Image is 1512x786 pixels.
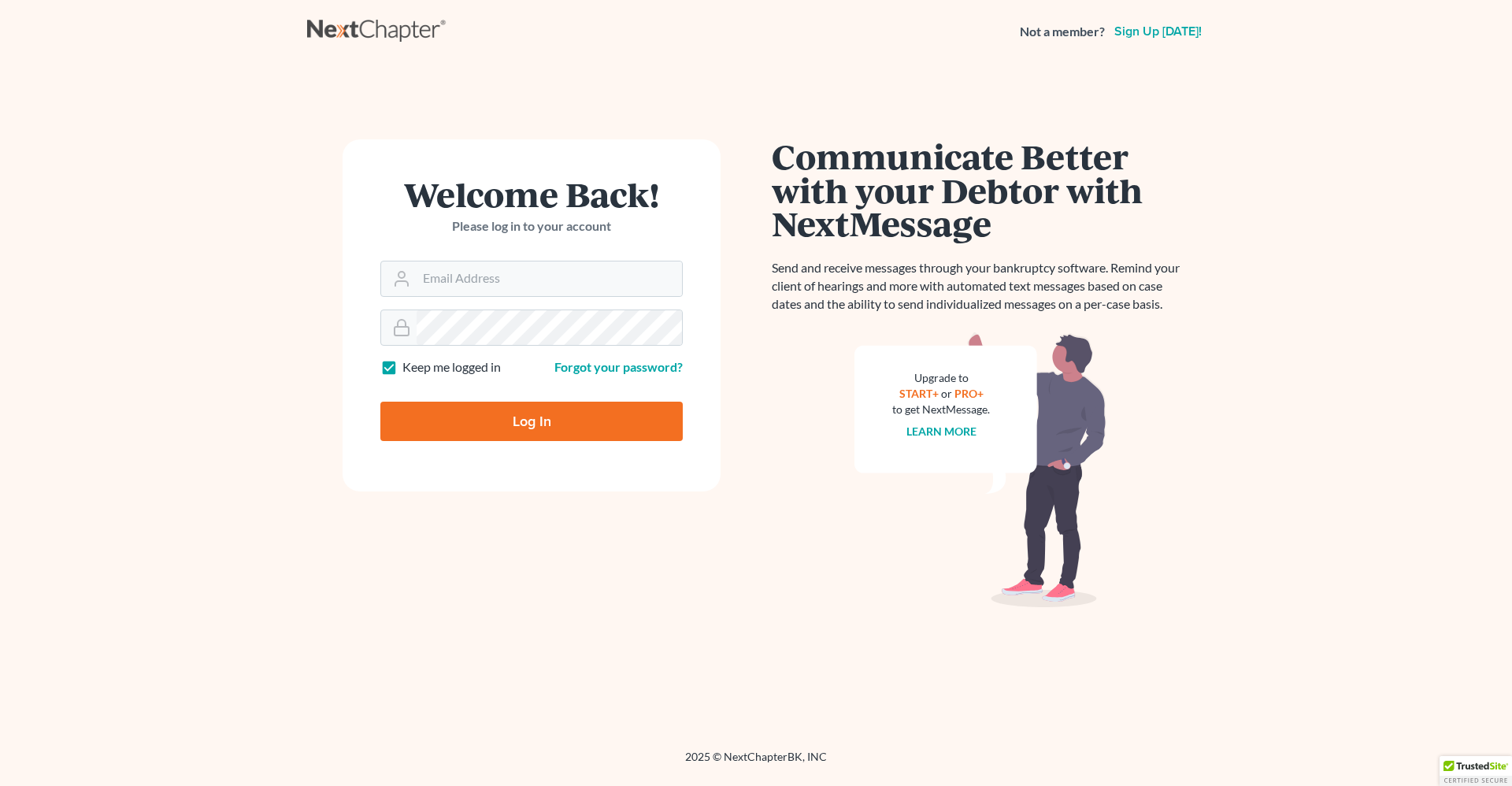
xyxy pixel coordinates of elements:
[554,359,683,374] a: Forgot your password?
[941,387,952,400] span: or
[892,370,990,386] div: Upgrade to
[772,259,1189,313] p: Send and receive messages through your bankruptcy software. Remind your client of hearings and mo...
[380,177,683,211] h1: Welcome Back!
[380,402,683,441] input: Log In
[906,425,976,438] a: Learn more
[307,749,1205,777] div: 2025 © NextChapterBK, INC
[380,217,683,235] p: Please log in to your account
[954,387,984,400] a: PRO+
[854,332,1106,608] img: nextmessage_bg-59042aed3d76b12b5cd301f8e5b87938c9018125f34e5fa2b7a6b67550977c72.svg
[417,261,682,296] input: Email Address
[1111,25,1205,38] a: Sign up [DATE]!
[1020,23,1105,41] strong: Not a member?
[1440,756,1512,786] div: TrustedSite Certified
[402,358,501,376] label: Keep me logged in
[892,402,990,417] div: to get NextMessage.
[772,139,1189,240] h1: Communicate Better with your Debtor with NextMessage
[899,387,939,400] a: START+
